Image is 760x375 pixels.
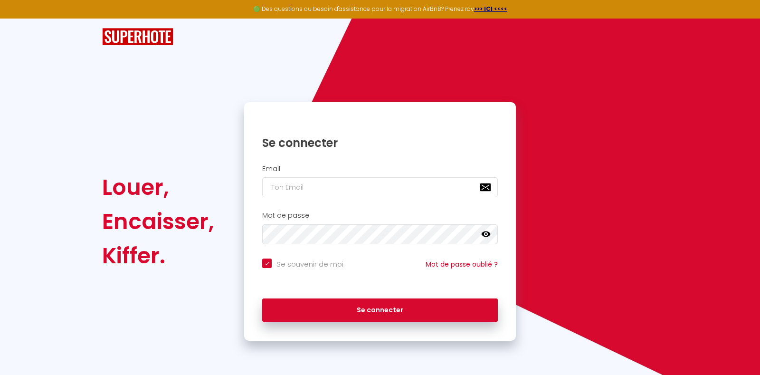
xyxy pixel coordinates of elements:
[102,170,214,204] div: Louer,
[262,212,498,220] h2: Mot de passe
[102,239,214,273] div: Kiffer.
[262,165,498,173] h2: Email
[262,298,498,322] button: Se connecter
[262,135,498,150] h1: Se connecter
[262,177,498,197] input: Ton Email
[102,28,173,46] img: SuperHote logo
[102,204,214,239] div: Encaisser,
[474,5,507,13] a: >>> ICI <<<<
[426,260,498,269] a: Mot de passe oublié ?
